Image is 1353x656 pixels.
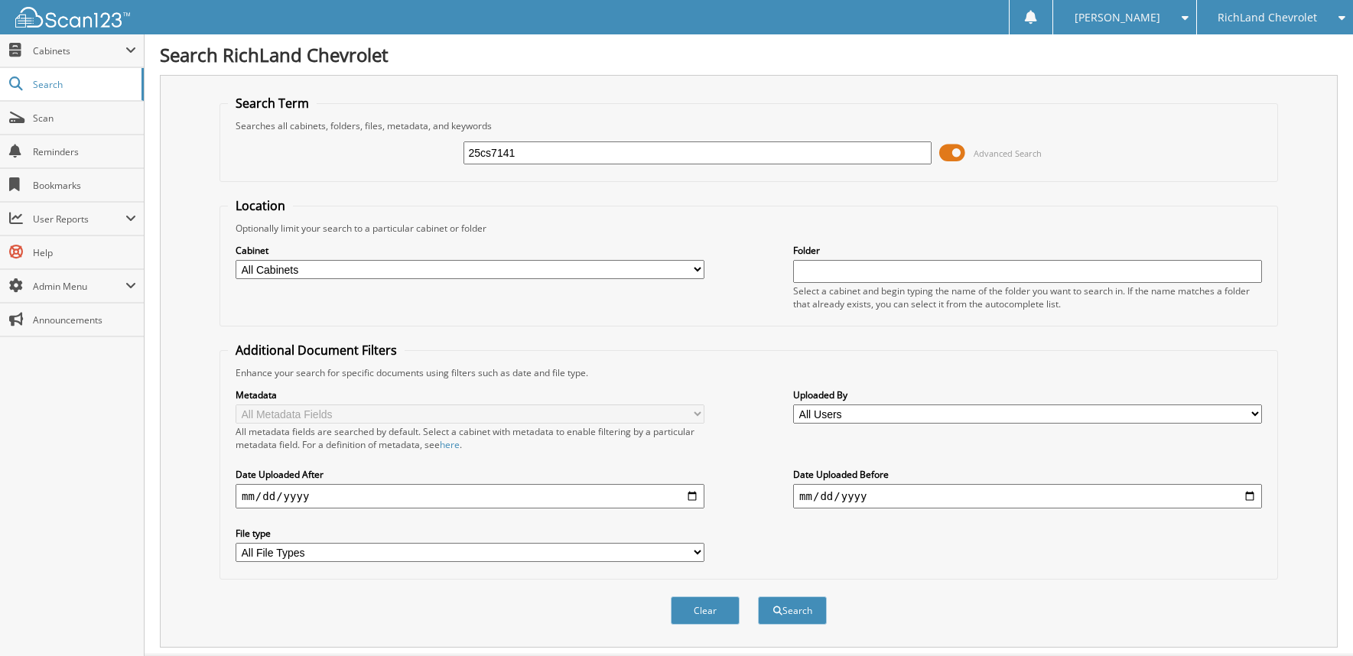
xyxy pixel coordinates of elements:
button: Clear [671,596,740,625]
span: Bookmarks [33,179,136,192]
span: Advanced Search [974,148,1042,159]
legend: Search Term [228,95,317,112]
span: Reminders [33,145,136,158]
legend: Additional Document Filters [228,342,405,359]
span: Help [33,246,136,259]
input: end [793,484,1262,508]
label: Cabinet [236,244,704,257]
div: All metadata fields are searched by default. Select a cabinet with metadata to enable filtering b... [236,425,704,451]
span: Scan [33,112,136,125]
div: Optionally limit your search to a particular cabinet or folder [228,222,1270,235]
img: scan123-logo-white.svg [15,7,130,28]
input: start [236,484,704,508]
div: Searches all cabinets, folders, files, metadata, and keywords [228,119,1270,132]
label: Folder [793,244,1262,257]
span: Search [33,78,134,91]
a: here [440,438,460,451]
div: Select a cabinet and begin typing the name of the folder you want to search in. If the name match... [793,284,1262,310]
button: Search [758,596,827,625]
label: Date Uploaded After [236,468,704,481]
label: Metadata [236,388,704,401]
span: Admin Menu [33,280,125,293]
label: File type [236,527,704,540]
span: RichLand Chevrolet [1218,13,1317,22]
span: User Reports [33,213,125,226]
label: Uploaded By [793,388,1262,401]
h1: Search RichLand Chevrolet [160,42,1338,67]
legend: Location [228,197,293,214]
label: Date Uploaded Before [793,468,1262,481]
div: Enhance your search for specific documents using filters such as date and file type. [228,366,1270,379]
span: Announcements [33,313,136,326]
iframe: Chat Widget [1277,583,1353,656]
span: [PERSON_NAME] [1075,13,1160,22]
span: Cabinets [33,44,125,57]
